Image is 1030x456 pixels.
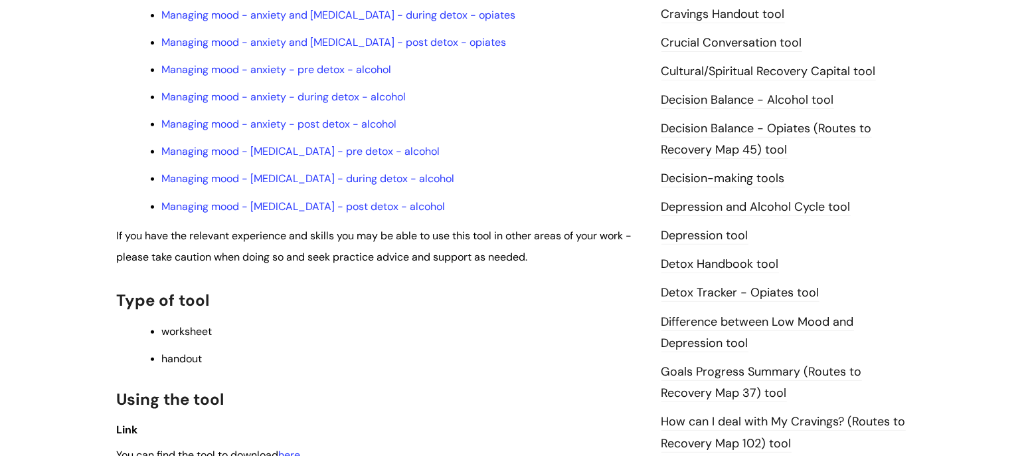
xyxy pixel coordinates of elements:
[162,171,455,185] a: Managing mood - [MEDICAL_DATA] - during detox - alcohol
[661,63,876,80] a: Cultural/Spiritual Recovery Capital tool
[162,352,203,366] span: handout
[117,389,224,409] span: Using the tool
[162,117,397,131] a: Managing mood - anxiety - post detox - alcohol
[162,144,440,158] a: Managing mood - [MEDICAL_DATA] - pre detox - alcohol
[661,6,785,23] a: Cravings Handout tool
[661,364,862,402] a: Goals Progress Summary (Routes to Recovery Map 37) tool
[661,413,906,452] a: How can I deal with My Cravings? (Routes to Recovery Map 102) tool
[162,199,446,213] a: Managing mood - [MEDICAL_DATA] - post detox - alcohol
[661,92,834,109] a: Decision Balance - Alcohol tool
[661,256,779,273] a: Detox Handbook tool
[661,199,851,216] a: Depression and Alcohol Cycle tool
[162,8,516,22] a: Managing mood - anxiety and [MEDICAL_DATA] - during detox - opiates
[661,120,872,159] a: Decision Balance - Opiates (Routes to Recovery Map 45) tool
[117,423,138,437] span: Link
[661,35,802,52] a: Crucial Conversation tool
[661,314,854,352] a: Difference between Low Mood and Depression tool
[661,170,785,187] a: Decision-making tools
[661,227,748,245] a: Depression tool
[162,90,406,104] a: Managing mood - anxiety - during detox - alcohol
[162,62,392,76] a: Managing mood - anxiety - pre detox - alcohol
[117,229,632,264] span: If you have the relevant experience and skills you may be able to use this tool in other areas of...
[661,285,819,302] a: Detox Tracker - Opiates tool
[117,290,210,310] span: Type of tool
[162,324,213,338] span: worksheet
[162,35,507,49] a: Managing mood - anxiety and [MEDICAL_DATA] - post detox - opiates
